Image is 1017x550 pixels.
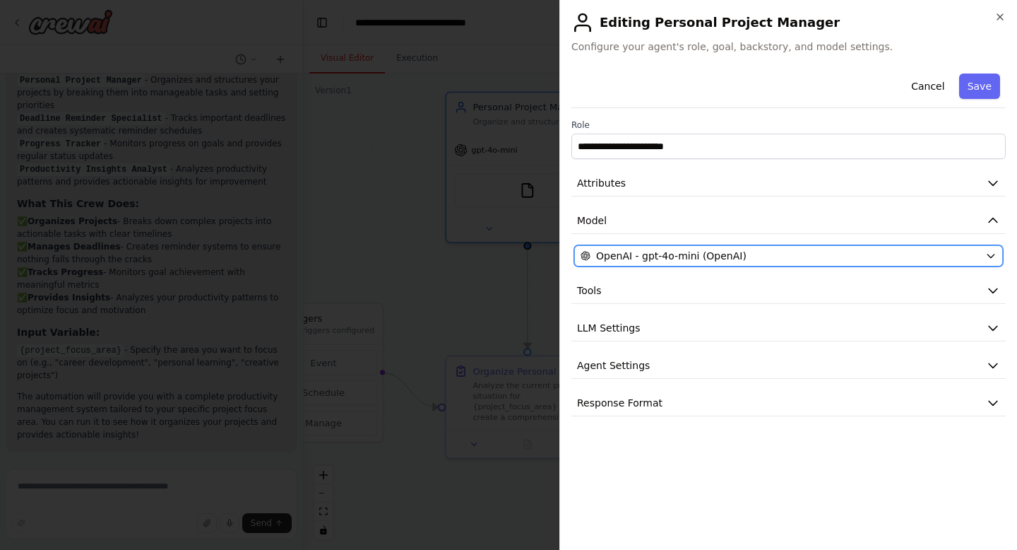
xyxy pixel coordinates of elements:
button: LLM Settings [571,315,1006,341]
button: Cancel [903,74,953,99]
span: Tools [577,283,602,298]
button: Tools [571,278,1006,304]
button: Agent Settings [571,353,1006,379]
button: OpenAI - gpt-4o-mini (OpenAI) [574,245,1003,267]
span: Agent Settings [577,358,650,373]
button: Save [959,74,1000,99]
button: Response Format [571,390,1006,416]
button: Model [571,208,1006,234]
span: Attributes [577,176,626,190]
span: Response Format [577,396,662,410]
button: Attributes [571,170,1006,197]
span: LLM Settings [577,321,641,335]
h2: Editing Personal Project Manager [571,11,1006,34]
label: Role [571,119,1006,131]
span: Configure your agent's role, goal, backstory, and model settings. [571,40,1006,54]
span: OpenAI - gpt-4o-mini (OpenAI) [596,249,747,263]
span: Model [577,213,607,228]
